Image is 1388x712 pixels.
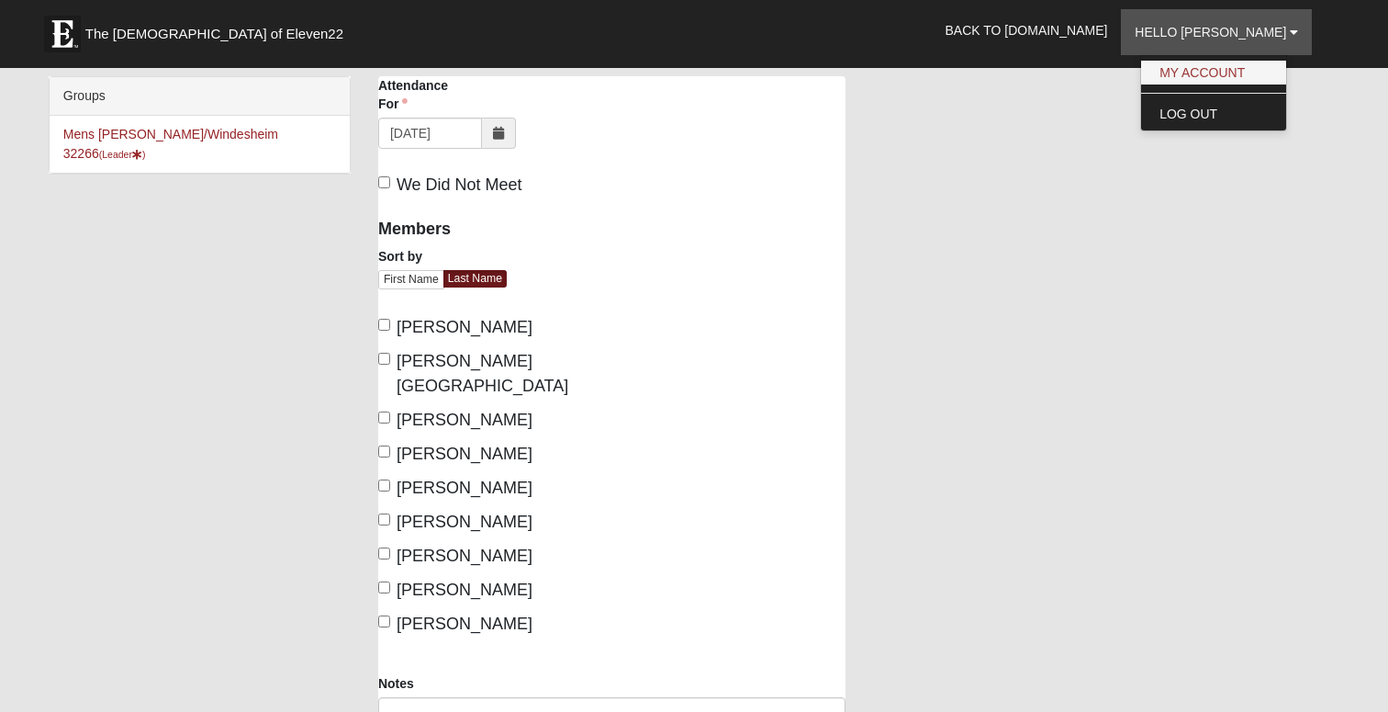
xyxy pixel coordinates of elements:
span: The [DEMOGRAPHIC_DATA] of Eleven22 [85,25,343,43]
a: The [DEMOGRAPHIC_DATA] of Eleven22 [35,6,402,52]
span: We Did Not Meet [397,175,522,194]
span: [PERSON_NAME] [397,479,532,497]
input: [PERSON_NAME] [378,480,390,492]
a: My Account [1141,61,1286,85]
a: Back to [DOMAIN_NAME] [932,7,1122,53]
input: [PERSON_NAME] [378,514,390,526]
a: Mens [PERSON_NAME]/Windesheim 32266(Leader) [63,127,278,161]
img: Eleven22 logo [44,16,81,52]
a: First Name [378,270,444,289]
span: [PERSON_NAME] [397,547,532,565]
span: [PERSON_NAME] [397,581,532,599]
h4: Members [378,220,598,240]
input: We Did Not Meet [378,176,390,188]
span: [PERSON_NAME] [397,445,532,463]
span: [PERSON_NAME] [397,513,532,531]
span: [PERSON_NAME][GEOGRAPHIC_DATA] [397,352,568,395]
a: Hello [PERSON_NAME] [1121,9,1312,55]
a: Log Out [1141,102,1286,126]
input: [PERSON_NAME] [378,548,390,559]
span: [PERSON_NAME] [397,615,532,633]
input: [PERSON_NAME] [378,412,390,424]
span: [PERSON_NAME] [397,411,532,429]
input: [PERSON_NAME] [378,446,390,458]
span: [PERSON_NAME] [397,318,532,336]
label: Attendance For [378,76,475,113]
label: Sort by [378,247,422,266]
small: (Leader ) [99,149,146,160]
input: [PERSON_NAME] [378,582,390,593]
input: [PERSON_NAME] [378,616,390,627]
a: Last Name [443,270,507,288]
label: Notes [378,674,414,693]
input: [PERSON_NAME] [378,319,390,331]
input: [PERSON_NAME][GEOGRAPHIC_DATA] [378,353,390,365]
span: Hello [PERSON_NAME] [1135,25,1286,40]
div: Groups [50,77,350,116]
